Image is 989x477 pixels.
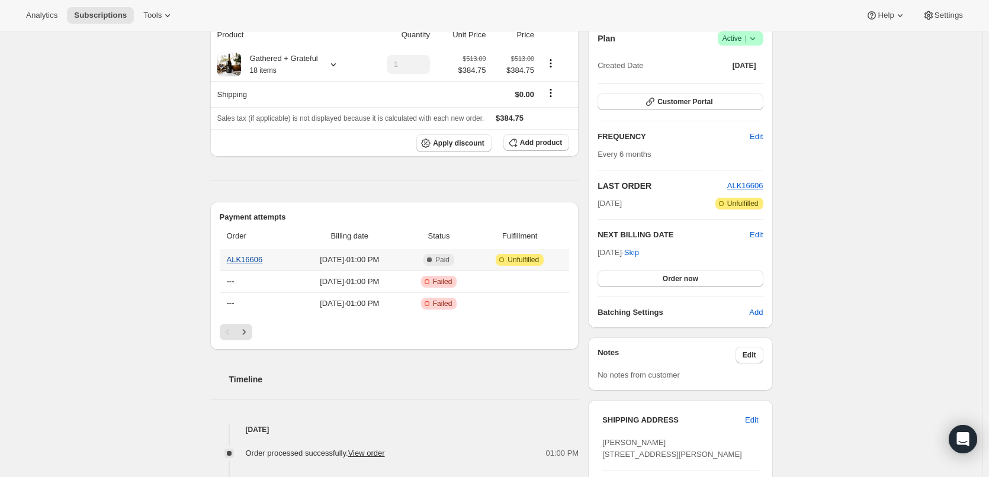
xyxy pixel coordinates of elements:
[220,223,296,249] th: Order
[434,22,489,48] th: Unit Price
[598,198,622,210] span: [DATE]
[743,350,756,360] span: Edit
[949,425,977,453] div: Open Intercom Messenger
[493,65,535,76] span: $384.75
[546,447,579,459] span: 01:00 PM
[433,299,452,308] span: Failed
[220,211,570,223] h2: Payment attempts
[598,180,727,192] h2: LAST ORDER
[236,324,252,340] button: Next
[733,61,756,70] span: [DATE]
[477,230,562,242] span: Fulfillment
[598,370,680,379] span: No notes from customer
[217,114,484,123] span: Sales tax (if applicable) is not displayed because it is calculated with each new order.
[210,22,364,48] th: Product
[598,347,736,363] h3: Notes
[299,298,400,310] span: [DATE] · 01:00 PM
[916,7,970,24] button: Settings
[598,94,763,110] button: Customer Portal
[26,11,57,20] span: Analytics
[738,411,765,430] button: Edit
[508,255,539,265] span: Unfulfilled
[433,138,484,148] span: Apply discount
[727,199,759,208] span: Unfulfilled
[136,7,181,24] button: Tools
[541,86,560,99] button: Shipping actions
[743,127,770,146] button: Edit
[598,248,639,257] span: [DATE] ·
[210,424,579,436] h4: [DATE]
[602,438,742,459] span: [PERSON_NAME] [STREET_ADDRESS][PERSON_NAME]
[727,181,763,190] a: ALK16606
[515,90,534,99] span: $0.00
[74,11,127,20] span: Subscriptions
[435,255,449,265] span: Paid
[503,134,569,151] button: Add product
[364,22,434,48] th: Quantity
[250,66,277,75] small: 18 items
[859,7,913,24] button: Help
[663,274,698,283] span: Order now
[299,254,400,266] span: [DATE] · 01:00 PM
[602,414,745,426] h3: SHIPPING ADDRESS
[299,276,400,288] span: [DATE] · 01:00 PM
[598,60,643,72] span: Created Date
[19,7,65,24] button: Analytics
[227,255,263,264] a: ALK16606
[520,138,562,147] span: Add product
[241,53,318,76] div: Gathered + Grateful
[750,131,763,143] span: Edit
[217,53,241,76] img: product img
[742,303,770,322] button: Add
[227,277,235,286] span: ---
[407,230,470,242] span: Status
[210,81,364,107] th: Shipping
[433,277,452,286] span: Failed
[463,55,486,62] small: $513.00
[598,229,750,241] h2: NEXT BILLING DATE
[541,57,560,70] button: Product actions
[723,33,759,44] span: Active
[598,150,651,159] span: Every 6 months
[624,247,639,259] span: Skip
[67,7,134,24] button: Subscriptions
[490,22,538,48] th: Price
[736,347,763,363] button: Edit
[348,449,385,457] a: View order
[598,270,763,287] button: Order now
[227,299,235,308] span: ---
[598,307,749,318] h6: Batching Settings
[750,229,763,241] button: Edit
[458,65,486,76] span: $384.75
[617,243,646,262] button: Skip
[878,11,894,20] span: Help
[725,57,763,74] button: [DATE]
[496,114,524,123] span: $384.75
[511,55,534,62] small: $513.00
[299,230,400,242] span: Billing date
[143,11,162,20] span: Tools
[598,131,750,143] h2: FREQUENCY
[220,324,570,340] nav: Pagination
[657,97,712,107] span: Customer Portal
[246,449,385,457] span: Order processed successfully.
[744,34,746,43] span: |
[416,134,492,152] button: Apply discount
[229,373,579,385] h2: Timeline
[598,33,615,44] h2: Plan
[935,11,963,20] span: Settings
[727,180,763,192] button: ALK16606
[749,307,763,318] span: Add
[745,414,758,426] span: Edit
